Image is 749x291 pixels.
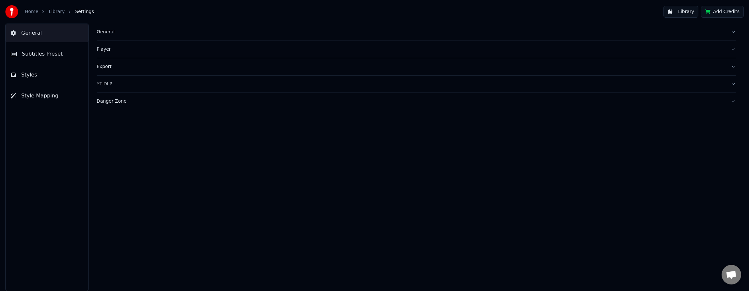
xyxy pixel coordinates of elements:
div: Export [97,63,725,70]
button: YT-DLP [97,76,736,93]
img: youka [5,5,18,18]
div: Open chat [722,265,741,284]
div: Danger Zone [97,98,725,105]
button: Subtitles Preset [6,45,88,63]
span: Settings [75,9,94,15]
button: General [6,24,88,42]
button: Library [663,6,698,18]
div: Player [97,46,725,53]
span: General [21,29,42,37]
button: Style Mapping [6,87,88,105]
button: Player [97,41,736,58]
div: YT-DLP [97,81,725,87]
a: Home [25,9,38,15]
span: Style Mapping [21,92,58,100]
button: General [97,24,736,41]
a: Library [49,9,65,15]
button: Add Credits [701,6,744,18]
span: Subtitles Preset [22,50,63,58]
button: Export [97,58,736,75]
nav: breadcrumb [25,9,94,15]
span: Styles [21,71,37,79]
div: General [97,29,725,35]
button: Styles [6,66,88,84]
button: Danger Zone [97,93,736,110]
